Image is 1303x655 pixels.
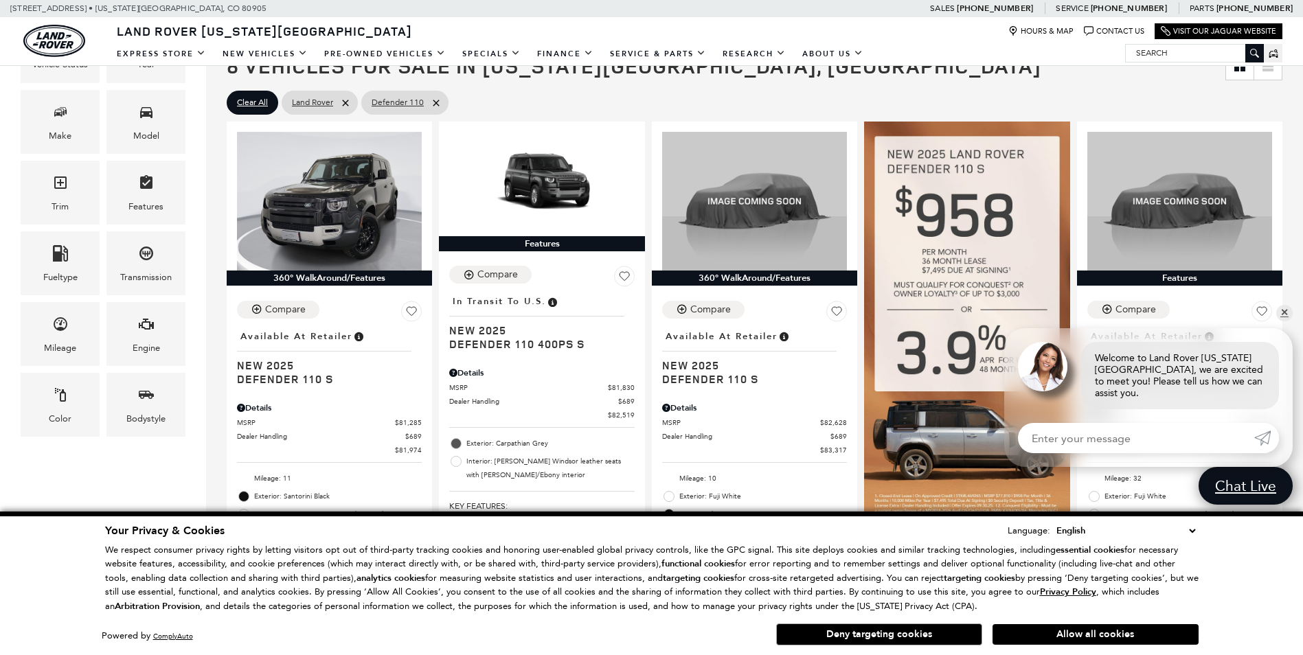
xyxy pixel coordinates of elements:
img: 2025 LAND ROVER Defender 110 S [237,132,422,271]
span: $83,317 [820,445,847,455]
a: [PHONE_NUMBER] [1216,3,1293,14]
span: Clear All [237,94,268,111]
span: $689 [618,396,635,406]
div: Compare [477,268,518,281]
span: Defender 110 S [237,372,411,386]
div: Features [1077,271,1282,286]
div: 360° WalkAround/Features [652,271,857,286]
img: 2025 LAND ROVER Defender 110 X-Dynamic SE [1087,132,1272,271]
span: Parts [1190,3,1214,13]
div: Compare [690,303,731,316]
a: Land Rover [US_STATE][GEOGRAPHIC_DATA] [109,23,420,39]
span: Land Rover [US_STATE][GEOGRAPHIC_DATA] [117,23,412,39]
div: Powered by [102,632,193,641]
button: Save Vehicle [1251,301,1272,327]
div: MakeMake [21,90,100,154]
a: Specials [454,42,529,66]
select: Language Select [1053,523,1199,538]
span: MSRP [237,417,395,428]
span: Mileage [52,312,69,341]
span: Land Rover [292,94,333,111]
span: Engine [138,312,155,341]
span: New 2025 [237,358,411,372]
button: Compare Vehicle [1087,301,1170,319]
u: Privacy Policy [1040,586,1096,598]
div: FueltypeFueltype [21,231,100,295]
span: Interior: [PERSON_NAME] Windsor Leather [1104,507,1272,521]
span: Vehicle has shipped from factory of origin. Estimated time of delivery to Retailer is on average ... [546,294,558,309]
a: In Transit to U.S.New 2025Defender 110 400PS S [449,292,634,351]
span: Dealer Handling [662,431,830,441]
span: Color [52,383,69,411]
input: Enter your message [1018,423,1254,453]
span: Interior: Ebony [679,507,847,521]
img: Land Rover [23,25,85,57]
span: Exterior: Santorini Black [254,490,422,503]
span: $81,974 [395,445,422,455]
div: Transmission [120,270,172,285]
div: Features [439,236,644,251]
button: Save Vehicle [614,266,635,292]
span: New 2025 [662,358,837,372]
span: Bodystyle [138,383,155,411]
span: $689 [405,431,422,441]
span: $82,628 [820,417,847,428]
a: [PHONE_NUMBER] [1091,3,1167,14]
a: Dealer Handling $689 [237,431,422,441]
a: Research [714,42,794,66]
span: Dealer Handling [237,431,405,441]
div: Trim [52,199,69,214]
a: About Us [794,42,872,66]
div: Pricing Details - Defender 110 S [662,402,847,414]
strong: essential cookies [1056,544,1124,556]
span: $81,830 [608,382,635,393]
a: $81,974 [237,445,422,455]
div: Language: [1008,526,1050,535]
button: Allow all cookies [993,624,1199,645]
button: Deny targeting cookies [776,623,982,645]
div: TrimTrim [21,161,100,225]
span: Make [52,100,69,128]
a: EXPRESS STORE [109,42,214,66]
span: Dealer Handling [449,396,617,406]
span: Exterior: Fuji White [679,490,847,503]
div: Bodystyle [126,411,166,426]
a: Dealer Handling $689 [449,396,634,406]
span: $82,519 [608,410,635,420]
a: Available at RetailerNew 2025Defender 110 S [662,327,847,386]
a: Dealer Handling $689 [662,431,847,441]
span: Vehicle is in stock and ready for immediate delivery. Due to demand, availability is subject to c... [778,329,790,344]
a: Pre-Owned Vehicles [316,42,454,66]
div: Pricing Details - Defender 110 S [237,402,422,414]
a: $82,519 [449,410,634,420]
a: Submit [1254,423,1279,453]
div: Engine [133,341,160,356]
span: Fueltype [52,242,69,270]
img: Agent profile photo [1018,342,1067,391]
div: TransmissionTransmission [106,231,185,295]
div: Pricing Details - Defender 110 400PS S [449,367,634,379]
button: Save Vehicle [401,301,422,327]
strong: targeting cookies [944,572,1015,584]
a: Chat Live [1199,467,1293,505]
a: Finance [529,42,602,66]
span: New 2025 [449,323,624,337]
li: Mileage: 10 [662,470,847,487]
button: Compare Vehicle [662,301,745,319]
strong: analytics cookies [356,572,425,584]
a: $83,317 [662,445,847,455]
strong: targeting cookies [663,572,734,584]
span: Transmission [138,242,155,270]
span: MSRP [449,382,607,393]
span: Available at Retailer [240,329,352,344]
a: Available at RetailerNew 2025Defender 110 X-Dynamic SE [1087,327,1272,386]
button: Compare Vehicle [449,266,532,284]
div: Model [133,128,159,143]
button: Save Vehicle [826,301,847,327]
p: We respect consumer privacy rights by letting visitors opt out of third-party tracking cookies an... [105,543,1199,614]
nav: Main Navigation [109,42,872,66]
a: Hours & Map [1008,26,1074,36]
a: New Vehicles [214,42,316,66]
span: Model [138,100,155,128]
input: Search [1126,45,1263,61]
